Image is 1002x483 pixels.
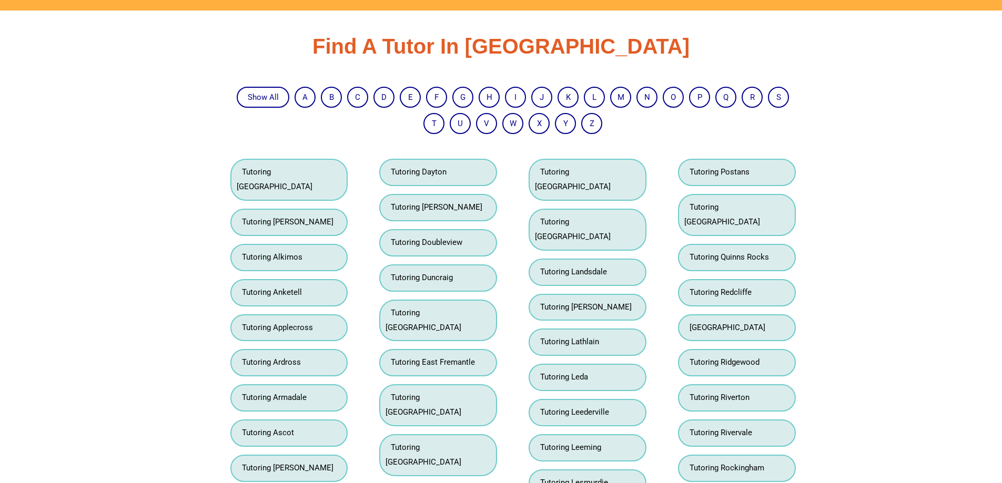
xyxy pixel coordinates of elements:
[684,167,750,177] a: Tutoring Postans
[949,433,1002,483] iframe: Chat Widget
[237,217,333,227] a: Tutoring [PERSON_NAME]
[487,93,492,102] a: H
[237,287,302,297] a: Tutoring Anketell
[684,323,765,332] a: [GEOGRAPHIC_DATA]
[750,93,755,102] a: R
[514,93,517,102] a: I
[535,443,601,452] a: Tutoring Leeming
[386,393,461,417] a: Tutoring [GEOGRAPHIC_DATA]
[671,93,676,102] a: O
[432,119,437,128] a: T
[355,93,360,102] a: C
[540,93,544,102] a: J
[684,463,764,472] a: Tutoring Rockingham
[535,372,588,382] a: Tutoring Leda
[381,93,387,102] a: D
[386,443,461,467] a: Tutoring [GEOGRAPHIC_DATA]
[535,337,599,346] a: Tutoring Lathlain
[592,93,596,102] a: L
[535,267,607,276] a: Tutoring Landsdale
[237,252,302,262] a: Tutoring Alkimos
[590,119,594,128] a: Z
[566,93,571,102] a: K
[697,93,702,102] a: P
[386,202,482,212] a: Tutoring [PERSON_NAME]
[684,252,769,262] a: Tutoring Quinns Rocks
[386,357,475,367] a: Tutoring East Fremantle
[237,167,312,191] a: Tutoring [GEOGRAPHIC_DATA]
[684,428,752,437] a: Tutoring Rivervale
[248,93,279,102] a: Show All
[618,93,624,102] a: M
[776,93,781,102] a: S
[386,238,462,247] a: Tutoring Doubleview
[302,93,308,102] a: A
[237,463,333,472] a: Tutoring [PERSON_NAME]
[458,119,463,128] a: U
[329,93,334,102] a: B
[408,93,413,102] a: E
[386,308,461,332] a: Tutoring [GEOGRAPHIC_DATA]
[386,167,447,177] a: Tutoring Dayton
[535,167,611,191] a: Tutoring [GEOGRAPHIC_DATA]
[460,93,465,102] a: G
[237,393,307,402] a: Tutoring Armadale
[684,287,752,297] a: Tutoring Redcliffe
[684,393,750,402] a: Tutoring Riverton
[644,93,650,102] a: N
[25,36,977,57] h3: Find a Tutor in [GEOGRAPHIC_DATA]
[684,357,760,367] a: Tutoring Ridgewood
[535,302,632,312] a: Tutoring [PERSON_NAME]
[386,273,453,282] a: Tutoring Duncraig
[237,323,313,332] a: Tutoring Applecross
[434,93,439,102] a: F
[563,119,568,128] a: Y
[484,119,489,128] a: V
[510,119,517,128] a: W
[684,202,760,227] a: Tutoring [GEOGRAPHIC_DATA]
[535,217,611,241] a: Tutoring [GEOGRAPHIC_DATA]
[535,407,609,417] a: Tutoring Leederville
[237,357,301,367] a: Tutoring Ardross
[537,119,542,128] a: X
[723,93,728,102] a: Q
[237,428,294,437] a: Tutoring Ascot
